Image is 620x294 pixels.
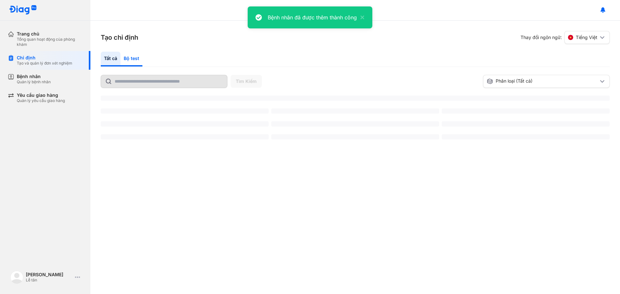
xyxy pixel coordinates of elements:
span: ‌ [442,108,610,114]
div: Quản lý bệnh nhân [17,79,51,85]
span: ‌ [101,108,269,114]
span: ‌ [101,121,269,127]
div: Chỉ định [17,55,72,61]
span: ‌ [442,134,610,139]
span: ‌ [442,121,610,127]
div: Tổng quan hoạt động của phòng khám [17,37,83,47]
h3: Tạo chỉ định [101,33,138,42]
div: Bệnh nhân [17,74,51,79]
div: Lễ tân [26,278,72,283]
span: ‌ [101,134,269,139]
img: logo [9,5,37,15]
div: Tất cả [101,52,120,66]
span: ‌ [271,108,439,114]
span: ‌ [271,134,439,139]
button: Tìm Kiếm [231,75,262,88]
span: ‌ [101,96,610,101]
div: Bộ test [120,52,142,66]
img: logo [10,271,23,284]
div: [PERSON_NAME] [26,272,72,278]
div: Tạo và quản lý đơn xét nghiệm [17,61,72,66]
span: ‌ [271,121,439,127]
div: Thay đổi ngôn ngữ: [521,31,610,44]
button: close [357,14,365,21]
div: Yêu cầu giao hàng [17,92,65,98]
div: Trang chủ [17,31,83,37]
div: Bệnh nhân đã được thêm thành công [268,14,357,21]
div: Quản lý yêu cầu giao hàng [17,98,65,103]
